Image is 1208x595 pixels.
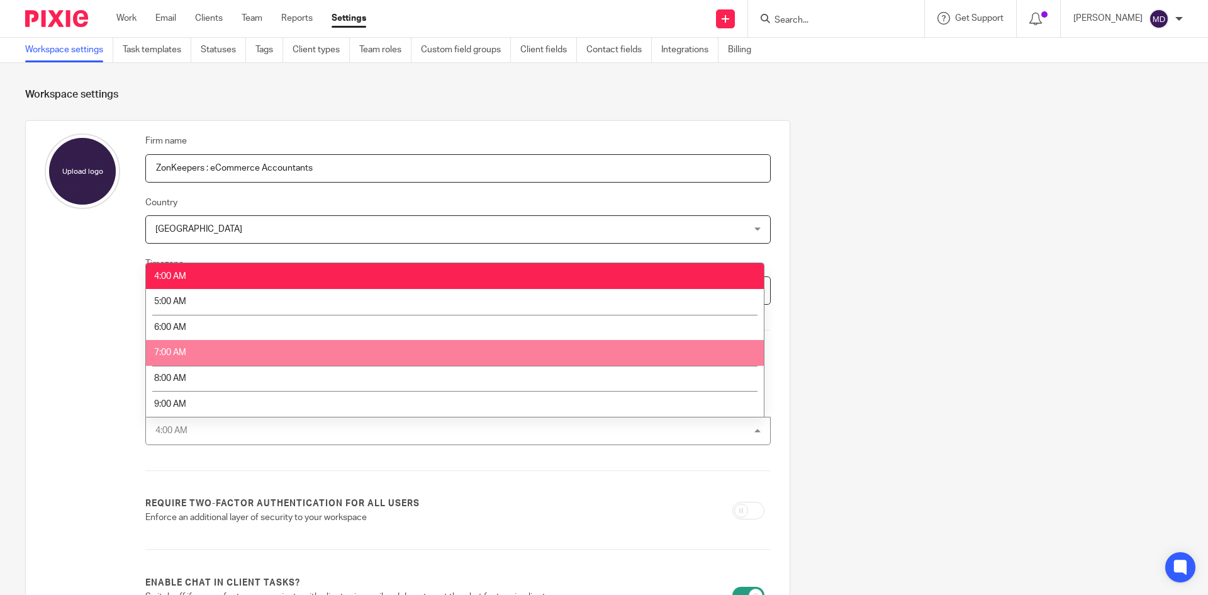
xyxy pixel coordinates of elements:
[154,348,186,357] span: 7:00 AM
[281,12,313,25] a: Reports
[154,400,186,409] span: 9:00 AM
[332,12,366,25] a: Settings
[145,135,187,147] label: Firm name
[154,297,186,306] span: 5:00 AM
[145,196,177,209] label: Country
[25,88,1183,101] h1: Workspace settings
[201,38,246,62] a: Statuses
[154,323,186,332] span: 6:00 AM
[155,225,242,234] span: [GEOGRAPHIC_DATA]
[955,14,1004,23] span: Get Support
[145,497,420,510] label: Require two-factor authentication for all users
[145,154,771,183] input: Name of your firm
[145,258,184,270] label: Timezone
[145,577,300,589] label: Enable chat in client tasks?
[1149,9,1169,29] img: svg%3E
[421,38,511,62] a: Custom field groups
[25,10,88,27] img: Pixie
[242,12,262,25] a: Team
[661,38,719,62] a: Integrations
[293,38,350,62] a: Client types
[123,38,191,62] a: Task templates
[155,12,176,25] a: Email
[154,374,186,383] span: 8:00 AM
[25,38,113,62] a: Workspace settings
[1073,12,1143,25] p: [PERSON_NAME]
[520,38,577,62] a: Client fields
[773,15,886,26] input: Search
[195,12,223,25] a: Clients
[145,511,556,524] p: Enforce an additional layer of security to your workspace
[255,38,283,62] a: Tags
[154,272,186,281] span: 4:00 AM
[155,426,187,435] div: 4:00 AM
[359,38,411,62] a: Team roles
[586,38,652,62] a: Contact fields
[116,12,137,25] a: Work
[728,38,761,62] a: Billing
